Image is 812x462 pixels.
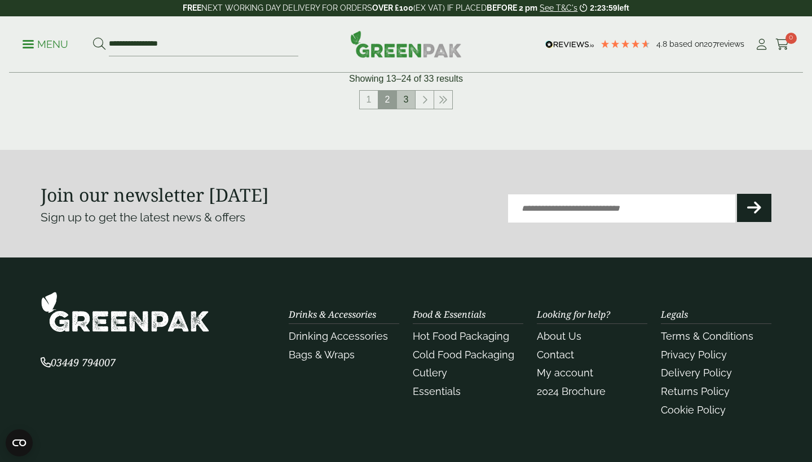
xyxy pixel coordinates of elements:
[537,349,574,361] a: Contact
[360,91,378,109] a: 1
[487,3,537,12] strong: BEFORE 2 pm
[754,39,769,50] i: My Account
[600,39,651,49] div: 4.79 Stars
[704,39,717,48] span: 207
[349,72,463,86] p: Showing 13–24 of 33 results
[661,404,726,416] a: Cookie Policy
[785,33,797,44] span: 0
[289,330,388,342] a: Drinking Accessories
[661,349,727,361] a: Privacy Policy
[717,39,744,48] span: reviews
[537,385,606,397] a: 2024 Brochure
[413,349,514,361] a: Cold Food Packaging
[656,39,669,48] span: 4.8
[617,3,629,12] span: left
[41,356,116,369] span: 03449 794007
[183,3,201,12] strong: FREE
[669,39,704,48] span: Based on
[23,38,68,49] a: Menu
[775,36,789,53] a: 0
[41,183,269,207] strong: Join our newsletter [DATE]
[590,3,617,12] span: 2:23:59
[661,330,753,342] a: Terms & Conditions
[413,330,509,342] a: Hot Food Packaging
[413,367,447,379] a: Cutlery
[372,3,413,12] strong: OVER £100
[378,91,396,109] span: 2
[775,39,789,50] i: Cart
[661,367,732,379] a: Delivery Policy
[537,330,581,342] a: About Us
[41,208,369,226] p: Sign up to get the latest news & offers
[545,41,594,48] img: REVIEWS.io
[41,358,116,368] a: 03449 794007
[41,291,210,332] img: GreenPak Supplies
[289,349,355,361] a: Bags & Wraps
[6,429,33,456] button: Open CMP widget
[350,30,462,57] img: GreenPak Supplies
[661,385,730,397] a: Returns Policy
[397,91,415,109] a: 3
[23,38,68,51] p: Menu
[537,367,593,379] a: My account
[413,385,461,397] a: Essentials
[540,3,577,12] a: See T&C's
